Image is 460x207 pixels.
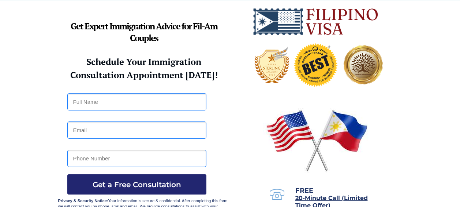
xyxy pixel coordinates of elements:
[67,93,206,110] input: Full Name
[86,56,201,68] strong: Schedule Your Immigration
[71,20,217,44] strong: Get Expert Immigration Advice for Fil-Am Couples
[58,199,108,203] strong: Privacy & Security Notice:
[67,174,206,195] button: Get a Free Consultation
[67,150,206,167] input: Phone Number
[295,186,313,195] span: FREE
[70,69,218,81] strong: Consultation Appointment [DATE]!
[67,121,206,139] input: Email
[67,180,206,189] span: Get a Free Consultation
